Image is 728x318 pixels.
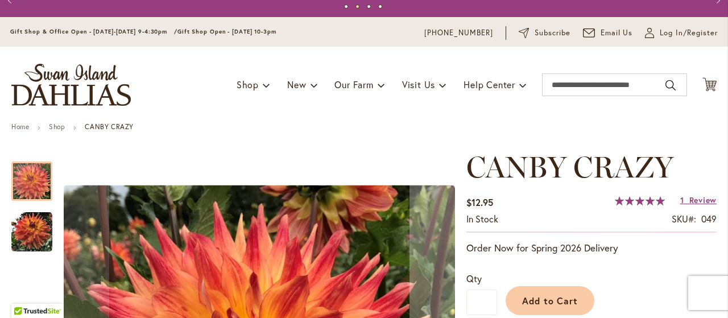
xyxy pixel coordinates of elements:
a: Home [11,122,29,131]
span: Qty [466,272,482,284]
button: 1 of 4 [344,5,348,9]
span: Gift Shop Open - [DATE] 10-3pm [177,28,276,35]
div: 049 [701,213,717,226]
span: Review [689,195,717,205]
a: Shop [49,122,65,131]
div: Canby Crazy [11,150,64,201]
span: Visit Us [402,79,435,90]
span: Our Farm [334,79,373,90]
span: New [287,79,306,90]
div: 100% [615,196,665,205]
a: [PHONE_NUMBER] [424,27,493,39]
a: Email Us [583,27,633,39]
span: In stock [466,213,498,225]
strong: SKU [672,213,696,225]
a: 1 Review [680,195,717,205]
span: Help Center [464,79,515,90]
a: store logo [11,64,131,106]
a: Subscribe [519,27,570,39]
p: Order Now for Spring 2026 Delivery [466,241,717,255]
span: Add to Cart [522,295,578,307]
button: 4 of 4 [378,5,382,9]
strong: CANBY CRAZY [85,122,134,131]
span: 1 [680,195,684,205]
button: Add to Cart [506,286,594,315]
span: Gift Shop & Office Open - [DATE]-[DATE] 9-4:30pm / [10,28,177,35]
img: Canby Crazy [11,212,52,253]
span: $12.95 [466,196,493,208]
a: Log In/Register [645,27,718,39]
div: Canby Crazy [11,201,52,251]
button: 3 of 4 [367,5,371,9]
span: Subscribe [535,27,570,39]
iframe: Launch Accessibility Center [9,278,40,309]
span: CANBY CRAZY [466,149,673,185]
span: Email Us [601,27,633,39]
span: Log In/Register [660,27,718,39]
div: Availability [466,213,498,226]
span: Shop [237,79,259,90]
button: 2 of 4 [355,5,359,9]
